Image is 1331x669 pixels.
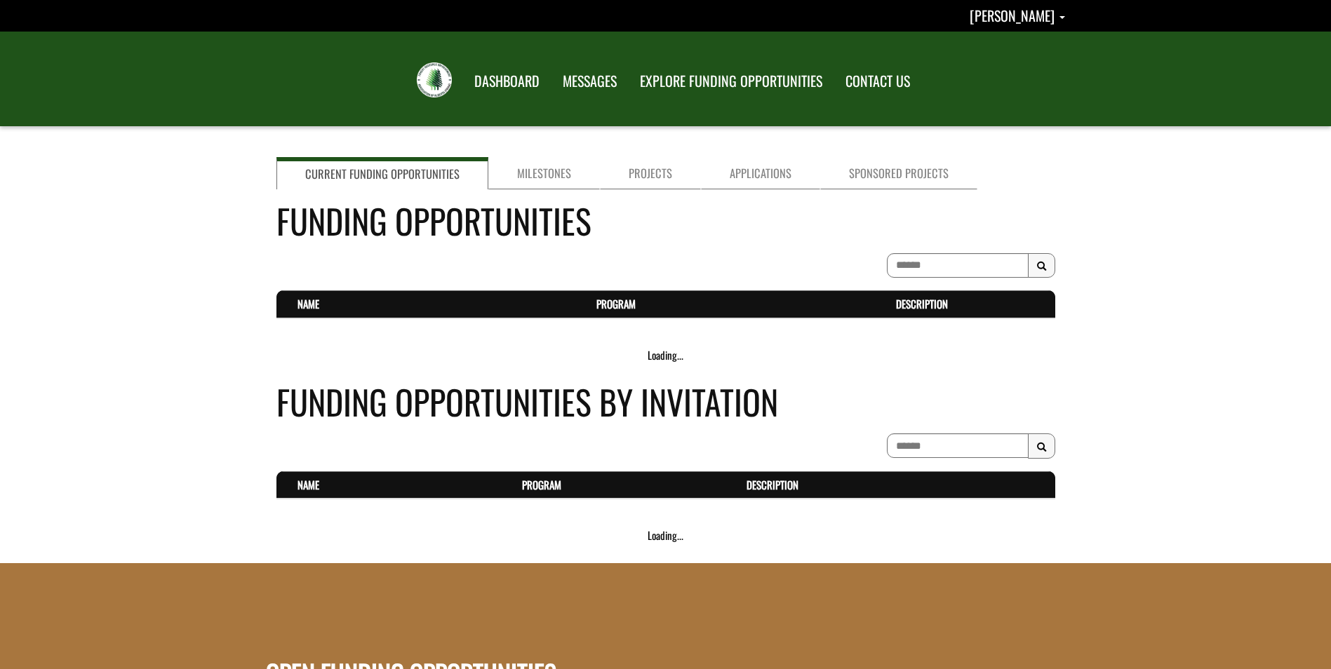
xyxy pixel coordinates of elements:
[820,157,977,189] a: Sponsored Projects
[629,64,833,99] a: EXPLORE FUNDING OPPORTUNITIES
[970,5,1055,26] span: [PERSON_NAME]
[276,157,488,189] a: Current Funding Opportunities
[462,60,921,99] nav: Main Navigation
[417,62,452,97] img: FRIAA Submissions Portal
[887,253,1029,278] input: To search on partial text, use the asterisk (*) wildcard character.
[488,157,600,189] a: Milestones
[701,157,820,189] a: Applications
[1025,471,1055,499] th: Actions
[896,296,948,311] a: Description
[747,477,798,492] a: Description
[464,64,550,99] a: DASHBOARD
[596,296,636,311] a: Program
[552,64,627,99] a: MESSAGES
[600,157,701,189] a: Projects
[887,433,1029,458] input: To search on partial text, use the asterisk (*) wildcard character.
[276,196,1055,245] h4: Funding Opportunities
[276,377,1055,426] h4: Funding Opportunities By Invitation
[297,296,319,311] a: Name
[276,528,1055,543] div: Loading...
[1028,433,1055,459] button: Search Results
[522,477,561,492] a: Program
[276,348,1055,363] div: Loading...
[835,64,921,99] a: CONTACT US
[970,5,1065,26] a: Cristina Shantz
[297,477,319,492] a: Name
[1028,253,1055,278] button: Search Results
